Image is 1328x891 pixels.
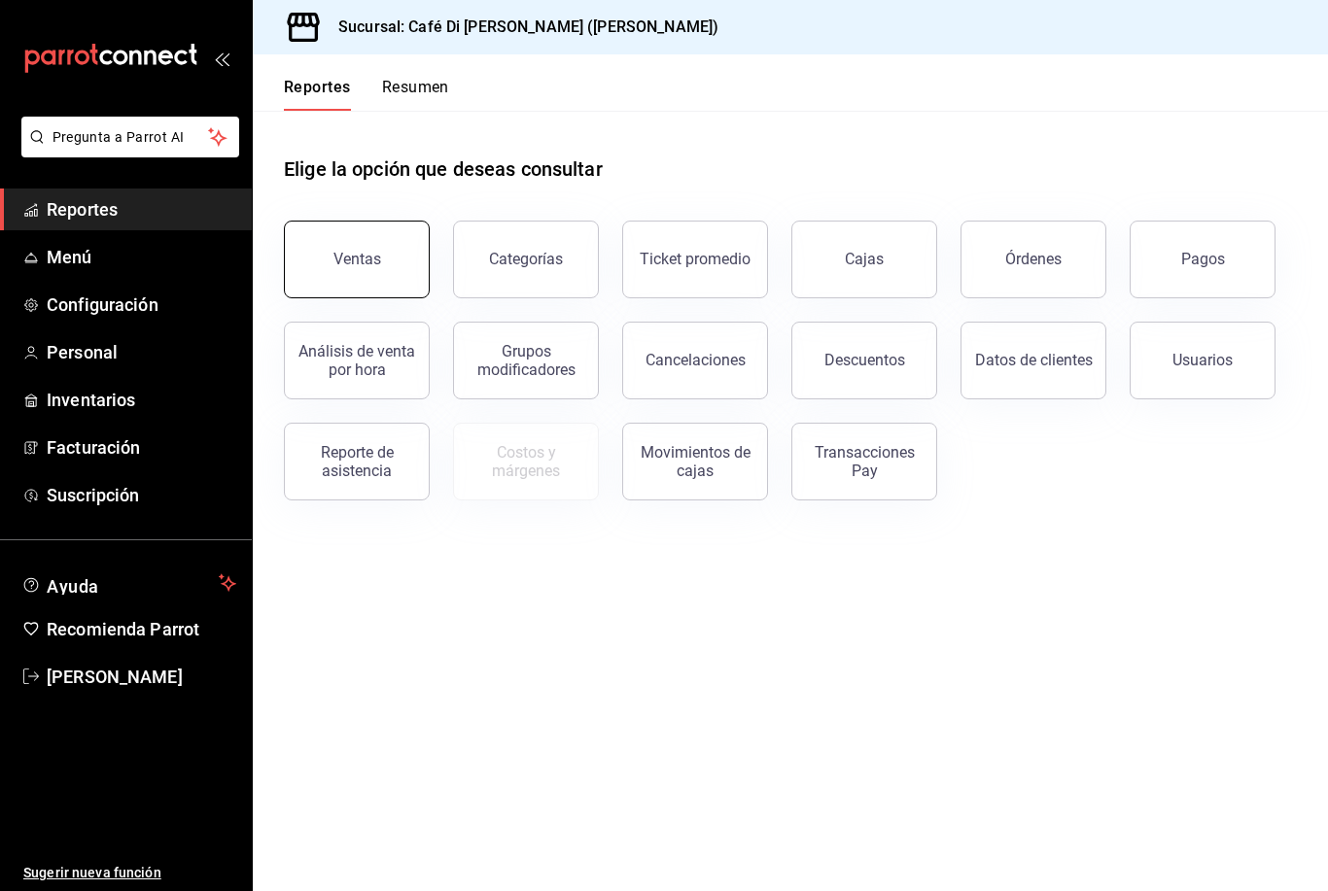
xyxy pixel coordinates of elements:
button: Ventas [284,221,430,298]
span: Configuración [47,291,236,318]
span: Suscripción [47,482,236,508]
button: Datos de clientes [961,322,1106,399]
span: Menú [47,244,236,270]
button: Grupos modificadores [453,322,599,399]
button: Pagos [1130,221,1276,298]
button: Pregunta a Parrot AI [21,117,239,157]
span: Personal [47,339,236,365]
div: Análisis de venta por hora [297,342,417,379]
h1: Elige la opción que deseas consultar [284,154,603,184]
span: Sugerir nueva función [23,863,236,883]
a: Cajas [791,221,937,298]
button: Ticket promedio [622,221,768,298]
div: Grupos modificadores [466,342,586,379]
div: Ventas [333,250,381,268]
button: Contrata inventarios para ver este reporte [453,423,599,500]
span: Recomienda Parrot [47,616,236,642]
button: Reportes [284,78,351,111]
div: Categorías [489,250,563,268]
div: Cajas [845,248,885,271]
div: Ticket promedio [640,250,751,268]
button: Reporte de asistencia [284,423,430,500]
button: Categorías [453,221,599,298]
div: Descuentos [824,351,905,369]
div: navigation tabs [284,78,449,111]
span: Facturación [47,434,236,461]
button: Análisis de venta por hora [284,322,430,399]
button: Transacciones Pay [791,423,937,500]
div: Datos de clientes [975,351,1093,369]
div: Órdenes [1005,250,1062,268]
div: Costos y márgenes [466,443,586,480]
button: Movimientos de cajas [622,423,768,500]
button: Órdenes [961,221,1106,298]
button: open_drawer_menu [214,51,229,66]
span: Pregunta a Parrot AI [52,127,209,148]
span: Reportes [47,196,236,223]
span: Inventarios [47,387,236,413]
button: Descuentos [791,322,937,399]
h3: Sucursal: Café Di [PERSON_NAME] ([PERSON_NAME]) [323,16,718,39]
button: Cancelaciones [622,322,768,399]
div: Cancelaciones [646,351,746,369]
div: Usuarios [1172,351,1233,369]
span: [PERSON_NAME] [47,664,236,690]
div: Pagos [1181,250,1225,268]
button: Usuarios [1130,322,1276,399]
div: Movimientos de cajas [635,443,755,480]
div: Transacciones Pay [804,443,925,480]
a: Pregunta a Parrot AI [14,141,239,161]
button: Resumen [382,78,449,111]
span: Ayuda [47,571,211,595]
div: Reporte de asistencia [297,443,417,480]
